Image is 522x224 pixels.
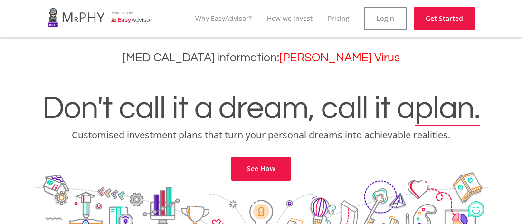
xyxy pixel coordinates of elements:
[364,7,407,30] a: Login
[279,52,400,64] a: [PERSON_NAME] Virus
[328,14,350,23] a: Pricing
[267,14,313,23] a: How we invest
[7,51,515,65] h3: [MEDICAL_DATA] information:
[7,128,515,142] p: Customised investment plans that turn your personal dreams into achievable realities.
[7,92,515,125] h1: Don't call it a dream, call it a
[415,92,480,125] span: plan.
[231,157,291,181] a: See How
[414,7,475,30] a: Get Started
[195,14,252,23] a: Why EasyAdvisor?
